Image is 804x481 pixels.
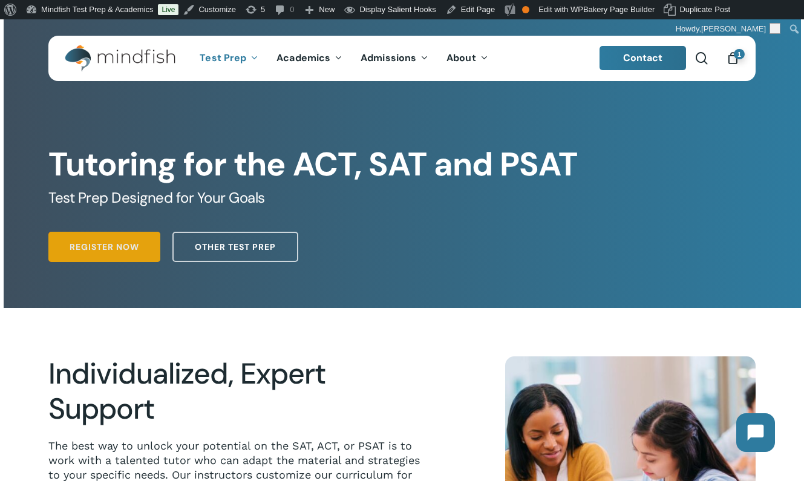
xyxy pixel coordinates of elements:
[724,401,787,464] iframe: Chatbot
[446,51,476,64] span: About
[70,241,139,253] span: Register Now
[701,24,766,33] span: [PERSON_NAME]
[734,49,745,59] span: 1
[191,53,267,64] a: Test Prep
[158,4,178,15] a: Live
[191,36,497,81] nav: Main Menu
[48,232,160,262] a: Register Now
[267,53,351,64] a: Academics
[195,241,276,253] span: Other Test Prep
[351,53,437,64] a: Admissions
[48,36,756,81] header: Main Menu
[48,356,423,427] h2: Individualized, Expert Support
[276,51,330,64] span: Academics
[48,145,756,184] h1: Tutoring for the ACT, SAT and PSAT
[437,53,497,64] a: About
[623,51,663,64] span: Contact
[522,6,529,13] div: OK
[48,188,756,208] h5: Test Prep Designed for Your Goals
[172,232,298,262] a: Other Test Prep
[200,51,246,64] span: Test Prep
[600,46,687,70] a: Contact
[672,19,785,39] a: Howdy,
[361,51,416,64] span: Admissions
[726,51,739,65] a: Cart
